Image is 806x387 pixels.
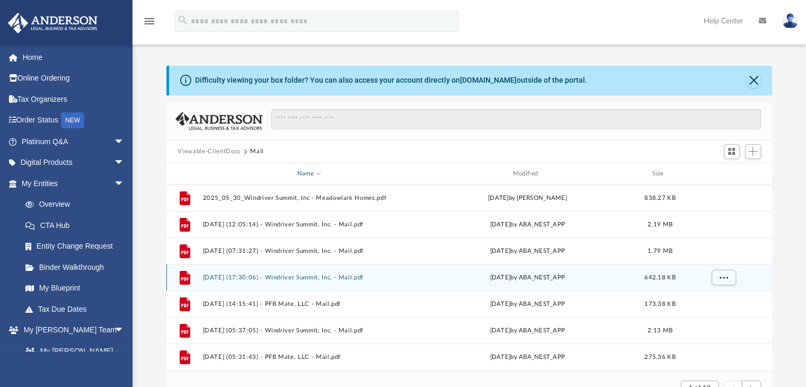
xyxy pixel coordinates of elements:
[202,248,416,254] button: [DATE] (07:31:27) - Windriver Summit, Inc. - Mail.pdf
[421,353,634,362] div: [DATE] by ABA_NEST_APP
[7,152,140,173] a: Digital Productsarrow_drop_down
[648,222,672,227] span: 2.19 MB
[686,169,760,179] div: id
[114,173,135,195] span: arrow_drop_down
[202,169,415,179] div: Name
[746,73,761,88] button: Close
[202,301,416,307] button: [DATE] (14:15:41) - PFB Mate, LLC - Mail.pdf
[143,15,156,28] i: menu
[7,89,140,110] a: Tax Organizers
[15,340,130,374] a: My [PERSON_NAME] Team
[782,13,798,29] img: User Pic
[15,257,140,278] a: Binder Walkthrough
[421,326,634,336] div: [DATE] by ABA_NEST_APP
[202,274,416,281] button: [DATE] (17:30:06) - Windriver Summit, Inc. - Mail.pdf
[644,301,675,307] span: 173.38 KB
[421,220,634,230] div: [DATE] by ABA_NEST_APP
[5,13,101,33] img: Anderson Advisors Platinum Portal
[202,221,416,228] button: [DATE] (12:05:14) - Windriver Summit, Inc. - Mail.pdf
[711,270,736,286] button: More options
[7,131,140,152] a: Platinum Q&Aarrow_drop_down
[639,169,681,179] div: Size
[421,193,634,203] div: [DATE] by [PERSON_NAME]
[15,236,140,257] a: Entity Change Request
[421,300,634,309] div: [DATE] by ABA_NEST_APP
[460,76,517,84] a: [DOMAIN_NAME]
[15,215,140,236] a: CTA Hub
[7,173,140,194] a: My Entitiesarrow_drop_down
[15,278,135,299] a: My Blueprint
[7,68,140,89] a: Online Ordering
[15,194,140,215] a: Overview
[114,320,135,341] span: arrow_drop_down
[644,195,675,201] span: 838.27 KB
[724,144,740,159] button: Switch to Grid View
[114,131,135,153] span: arrow_drop_down
[7,320,135,341] a: My [PERSON_NAME] Teamarrow_drop_down
[61,112,84,128] div: NEW
[745,144,761,159] button: Add
[166,184,773,372] div: grid
[7,110,140,131] a: Order StatusNEW
[644,354,675,360] span: 275.36 KB
[143,20,156,28] a: menu
[178,147,240,156] button: Viewable-ClientDocs
[648,328,672,333] span: 2.13 MB
[177,14,189,26] i: search
[171,169,197,179] div: id
[648,248,672,254] span: 1.79 MB
[421,273,634,283] div: [DATE] by ABA_NEST_APP
[7,47,140,68] a: Home
[202,195,416,201] button: 2025_05_30_Windriver Summit, Inc - Meadowlark Homes.pdf
[15,298,140,320] a: Tax Due Dates
[644,275,675,280] span: 642.18 KB
[250,147,264,156] button: Mail
[114,152,135,174] span: arrow_drop_down
[420,169,634,179] div: Modified
[195,75,587,86] div: Difficulty viewing your box folder? You can also access your account directly on outside of the p...
[271,109,760,129] input: Search files and folders
[421,247,634,256] div: [DATE] by ABA_NEST_APP
[202,327,416,334] button: [DATE] (05:37:05) - Windriver Summit, Inc. - Mail.pdf
[202,354,416,360] button: [DATE] (05:31:43) - PFB Mate, LLC - Mail.pdf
